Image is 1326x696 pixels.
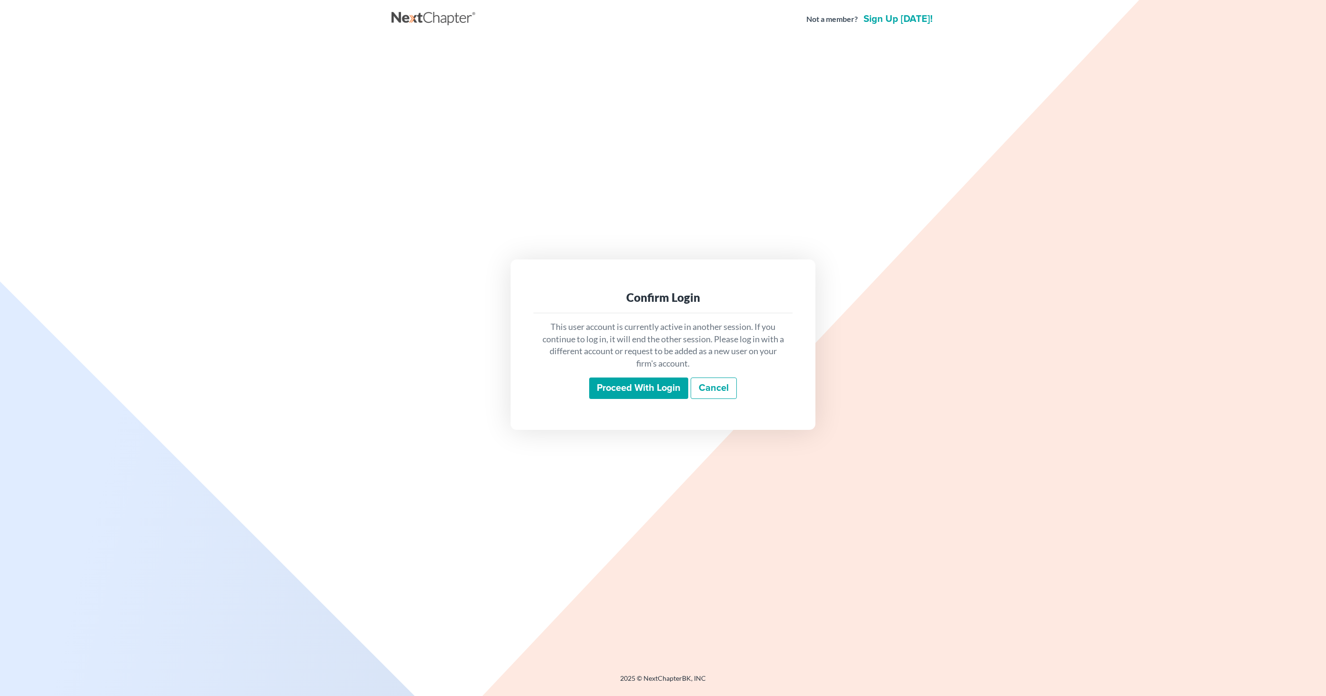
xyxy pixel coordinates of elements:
[392,674,934,691] div: 2025 © NextChapterBK, INC
[589,378,688,399] input: Proceed with login
[862,14,934,24] a: Sign up [DATE]!
[541,290,785,305] div: Confirm Login
[806,14,858,25] strong: Not a member?
[691,378,737,399] a: Cancel
[541,321,785,370] p: This user account is currently active in another session. If you continue to log in, it will end ...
